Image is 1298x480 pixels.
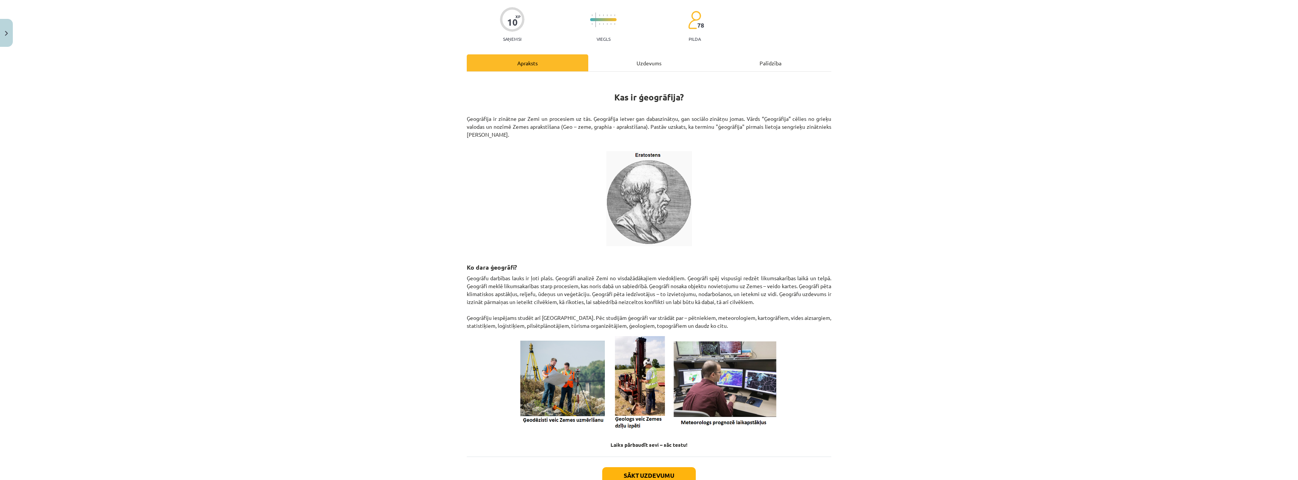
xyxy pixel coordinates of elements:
[614,14,615,16] img: icon-short-line-57e1e144782c952c97e751825c79c345078a6d821885a25fce030b3d8c18986b.svg
[467,274,831,330] p: Ģeogrāfu darbības lauks ir ļoti plašs. Ģeogrāfi analizē Zemi no visdažādākajiem viedokļiem. Ģeogr...
[603,23,604,25] img: icon-short-line-57e1e144782c952c97e751825c79c345078a6d821885a25fce030b3d8c18986b.svg
[592,14,592,16] img: icon-short-line-57e1e144782c952c97e751825c79c345078a6d821885a25fce030b3d8c18986b.svg
[467,115,831,147] p: Ģeogrāfija ir zinātne par Zemi un procesiem uz tās. Ģeogrāfija ietver gan dabaszinātņu, gan sociā...
[688,11,701,29] img: students-c634bb4e5e11cddfef0936a35e636f08e4e9abd3cc4e673bd6f9a4125e45ecb1.svg
[597,36,611,42] p: Viegls
[689,36,701,42] p: pilda
[710,54,831,71] div: Palīdzība
[467,263,517,271] strong: Ko dara ģeogrāfi?
[507,17,518,28] div: 10
[697,22,704,29] span: 78
[500,36,524,42] p: Saņemsi
[611,441,687,448] strong: Laiks pārbaudīt sevi – sāc testu!
[614,92,684,103] strong: Kas ir ģeogrāfija?
[603,14,604,16] img: icon-short-line-57e1e144782c952c97e751825c79c345078a6d821885a25fce030b3d8c18986b.svg
[599,14,600,16] img: icon-short-line-57e1e144782c952c97e751825c79c345078a6d821885a25fce030b3d8c18986b.svg
[588,54,710,71] div: Uzdevums
[592,23,592,25] img: icon-short-line-57e1e144782c952c97e751825c79c345078a6d821885a25fce030b3d8c18986b.svg
[599,23,600,25] img: icon-short-line-57e1e144782c952c97e751825c79c345078a6d821885a25fce030b3d8c18986b.svg
[607,23,607,25] img: icon-short-line-57e1e144782c952c97e751825c79c345078a6d821885a25fce030b3d8c18986b.svg
[467,54,588,71] div: Apraksts
[5,31,8,36] img: icon-close-lesson-0947bae3869378f0d4975bcd49f059093ad1ed9edebbc8119c70593378902aed.svg
[607,14,607,16] img: icon-short-line-57e1e144782c952c97e751825c79c345078a6d821885a25fce030b3d8c18986b.svg
[515,14,520,19] span: XP
[614,23,615,25] img: icon-short-line-57e1e144782c952c97e751825c79c345078a6d821885a25fce030b3d8c18986b.svg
